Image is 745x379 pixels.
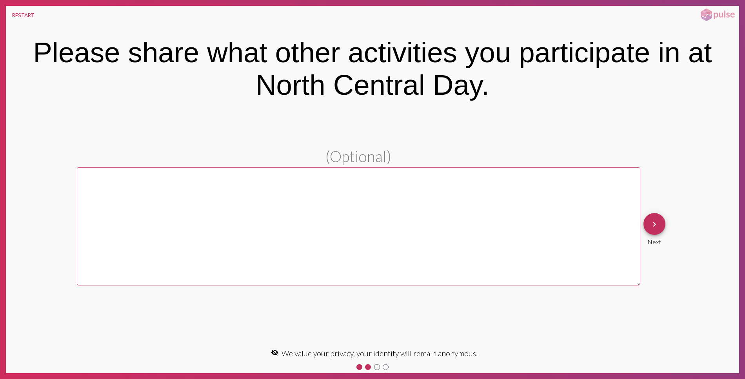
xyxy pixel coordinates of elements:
button: RESTART [6,6,41,25]
span: (Optional) [325,147,391,165]
span: We value your privacy, your identity will remain anonymous. [282,349,478,358]
div: Please share what other activities you participate in at North Central Day. [17,36,728,101]
mat-icon: keyboard_arrow_right [650,220,659,229]
img: pulsehorizontalsmall.png [698,8,737,22]
mat-icon: visibility_off [271,349,278,356]
div: Next [643,235,665,245]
